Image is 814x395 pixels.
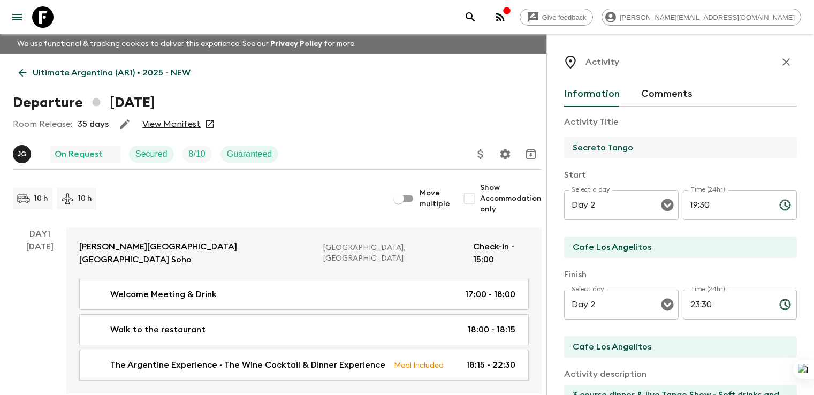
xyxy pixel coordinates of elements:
button: Open [660,197,675,212]
p: Ultimate Argentina (AR1) • 2025 - NEW [33,66,191,79]
button: search adventures [460,6,481,28]
p: J G [17,150,26,158]
span: [PERSON_NAME][EMAIL_ADDRESS][DOMAIN_NAME] [614,13,801,21]
button: JG [13,145,33,163]
p: The Argentine Experience - The Wine Cocktail & Dinner Experience [110,359,385,371]
a: Ultimate Argentina (AR1) • 2025 - NEW [13,62,196,83]
label: Select a day [572,185,610,194]
p: Guaranteed [227,148,272,161]
button: Comments [641,81,693,107]
label: Time (24hr) [690,285,725,294]
label: Select day [572,285,604,294]
p: Activity [585,56,619,69]
p: Meal Included [394,359,444,371]
button: menu [6,6,28,28]
p: 8 / 10 [189,148,206,161]
span: Jessica Giachello [13,148,33,157]
p: 10 h [34,193,48,204]
p: Welcome Meeting & Drink [110,288,217,301]
p: Start [564,169,797,181]
a: View Manifest [142,119,201,130]
div: [DATE] [26,240,54,393]
a: Privacy Policy [270,40,322,48]
button: Choose time, selected time is 11:30 PM [774,294,796,315]
p: Secured [135,148,168,161]
button: Information [564,81,620,107]
a: Walk to the restaurant18:00 - 18:15 [79,314,529,345]
div: Trip Fill [182,146,212,163]
span: Show Accommodation only [480,183,542,215]
a: Welcome Meeting & Drink17:00 - 18:00 [79,279,529,310]
p: Room Release: [13,118,72,131]
input: hh:mm [683,190,771,220]
p: 18:15 - 22:30 [466,359,515,371]
p: [PERSON_NAME][GEOGRAPHIC_DATA] [GEOGRAPHIC_DATA] Soho [79,240,315,266]
button: Archive (Completed, Cancelled or Unsynced Departures only) [520,143,542,165]
button: Open [660,297,675,312]
span: Give feedback [536,13,592,21]
div: Secured [129,146,174,163]
span: Move multiple [420,188,450,209]
h1: Departure [DATE] [13,92,155,113]
input: E.g Hozuagawa boat tour [564,137,788,158]
p: Walk to the restaurant [110,323,206,336]
p: Activity Title [564,116,797,128]
p: 35 days [78,118,109,131]
a: [PERSON_NAME][GEOGRAPHIC_DATA] [GEOGRAPHIC_DATA] Soho[GEOGRAPHIC_DATA], [GEOGRAPHIC_DATA]Check-in... [66,227,542,279]
p: Finish [564,268,797,281]
label: Time (24hr) [690,185,725,194]
p: [GEOGRAPHIC_DATA], [GEOGRAPHIC_DATA] [323,242,465,264]
a: The Argentine Experience - The Wine Cocktail & Dinner ExperienceMeal Included18:15 - 22:30 [79,350,529,381]
p: 10 h [78,193,92,204]
button: Settings [495,143,516,165]
a: Give feedback [520,9,593,26]
p: We use functional & tracking cookies to deliver this experience. See our for more. [13,34,360,54]
button: Choose time, selected time is 7:30 PM [774,194,796,216]
p: On Request [55,148,103,161]
div: [PERSON_NAME][EMAIL_ADDRESS][DOMAIN_NAME] [602,9,801,26]
p: 17:00 - 18:00 [465,288,515,301]
button: Update Price, Early Bird Discount and Costs [470,143,491,165]
p: Day 1 [13,227,66,240]
p: 18:00 - 18:15 [468,323,515,336]
p: Activity description [564,368,797,381]
p: Check-in - 15:00 [473,240,529,266]
input: Start Location [564,237,788,258]
input: hh:mm [683,290,771,320]
input: End Location (leave blank if same as Start) [564,336,788,358]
